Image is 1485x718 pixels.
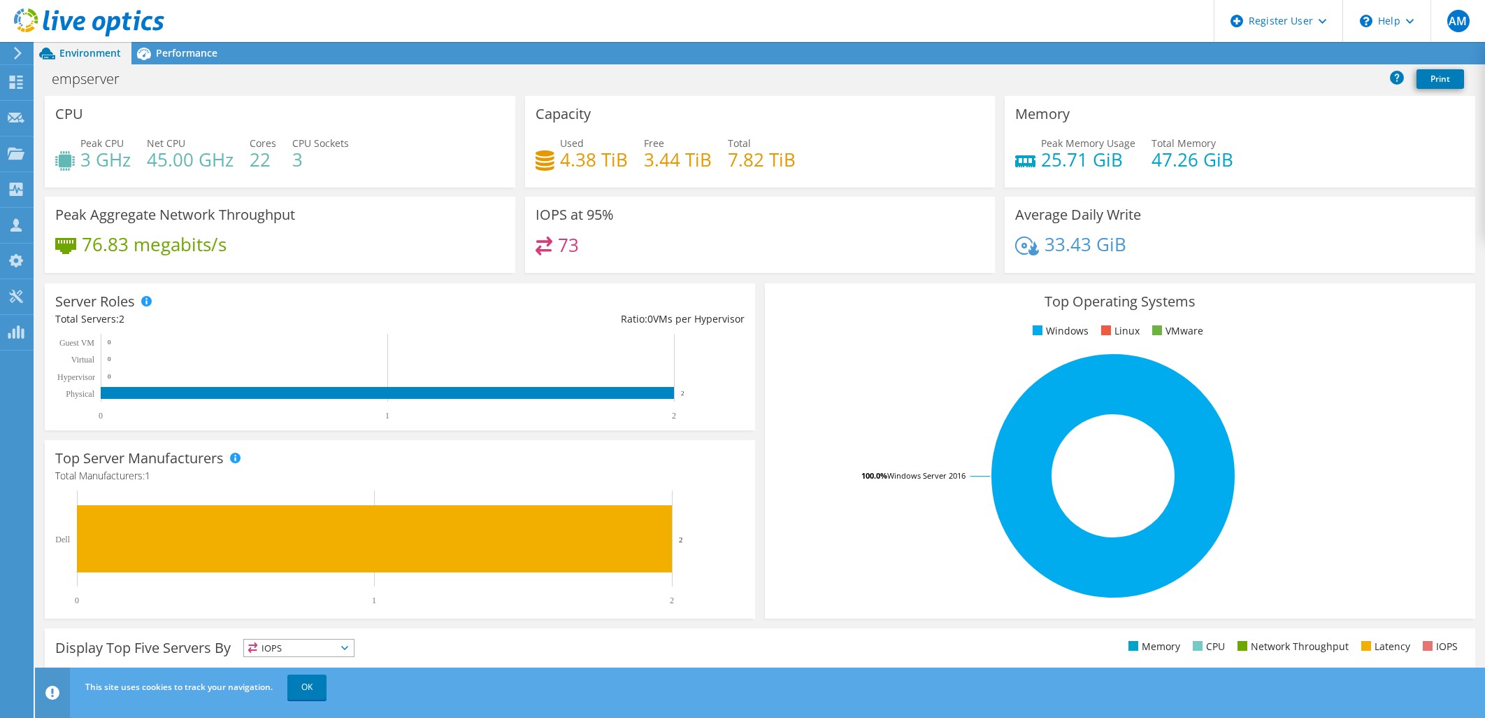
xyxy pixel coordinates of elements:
[644,152,712,167] h4: 3.44 TiB
[728,152,796,167] h4: 7.82 TiB
[536,106,591,122] h3: Capacity
[400,311,745,327] div: Ratio: VMs per Hypervisor
[644,136,664,150] span: Free
[647,312,653,325] span: 0
[147,136,185,150] span: Net CPU
[1234,639,1349,654] li: Network Throughput
[558,237,579,253] h4: 73
[250,152,276,167] h4: 22
[728,136,751,150] span: Total
[1015,106,1070,122] h3: Memory
[119,312,124,325] span: 2
[80,152,131,167] h4: 3 GHz
[147,152,234,167] h4: 45.00 GHz
[1015,207,1141,223] h3: Average Daily Write
[55,106,83,122] h3: CPU
[1360,15,1372,27] svg: \n
[156,46,217,59] span: Performance
[1149,323,1203,339] li: VMware
[681,390,684,397] text: 2
[55,207,295,223] h3: Peak Aggregate Network Throughput
[1358,639,1410,654] li: Latency
[1029,323,1089,339] li: Windows
[560,152,628,167] h4: 4.38 TiB
[244,640,354,656] span: IOPS
[775,294,1465,309] h3: Top Operating Systems
[55,535,70,544] text: Dell
[85,681,273,693] span: This site uses cookies to track your navigation.
[887,470,966,481] tspan: Windows Server 2016
[1152,152,1233,167] h4: 47.26 GiB
[71,355,95,365] text: Virtual
[1189,639,1225,654] li: CPU
[1419,639,1458,654] li: IOPS
[292,152,349,167] h4: 3
[108,373,111,380] text: 0
[59,46,121,59] span: Environment
[1125,639,1180,654] li: Memory
[55,451,224,466] h3: Top Server Manufacturers
[99,411,103,421] text: 0
[55,311,400,327] div: Total Servers:
[59,338,94,348] text: Guest VM
[66,389,94,399] text: Physical
[55,468,745,484] h4: Total Manufacturers:
[1152,136,1216,150] span: Total Memory
[1045,237,1126,252] h4: 33.43 GiB
[108,339,111,346] text: 0
[1416,69,1464,89] a: Print
[287,675,327,700] a: OK
[55,294,135,309] h3: Server Roles
[385,411,389,421] text: 1
[45,71,141,87] h1: empserver
[672,411,676,421] text: 2
[1041,152,1135,167] h4: 25.71 GiB
[145,469,150,482] span: 1
[57,372,95,382] text: Hypervisor
[1098,323,1140,339] li: Linux
[372,596,376,605] text: 1
[861,470,887,481] tspan: 100.0%
[1447,10,1470,32] span: AM
[679,535,683,544] text: 2
[75,596,79,605] text: 0
[108,356,111,362] text: 0
[250,136,276,150] span: Cores
[82,237,227,252] h4: 76.83 megabits/s
[80,136,124,150] span: Peak CPU
[292,136,349,150] span: CPU Sockets
[560,136,584,150] span: Used
[536,207,614,223] h3: IOPS at 95%
[1041,136,1135,150] span: Peak Memory Usage
[670,596,674,605] text: 2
